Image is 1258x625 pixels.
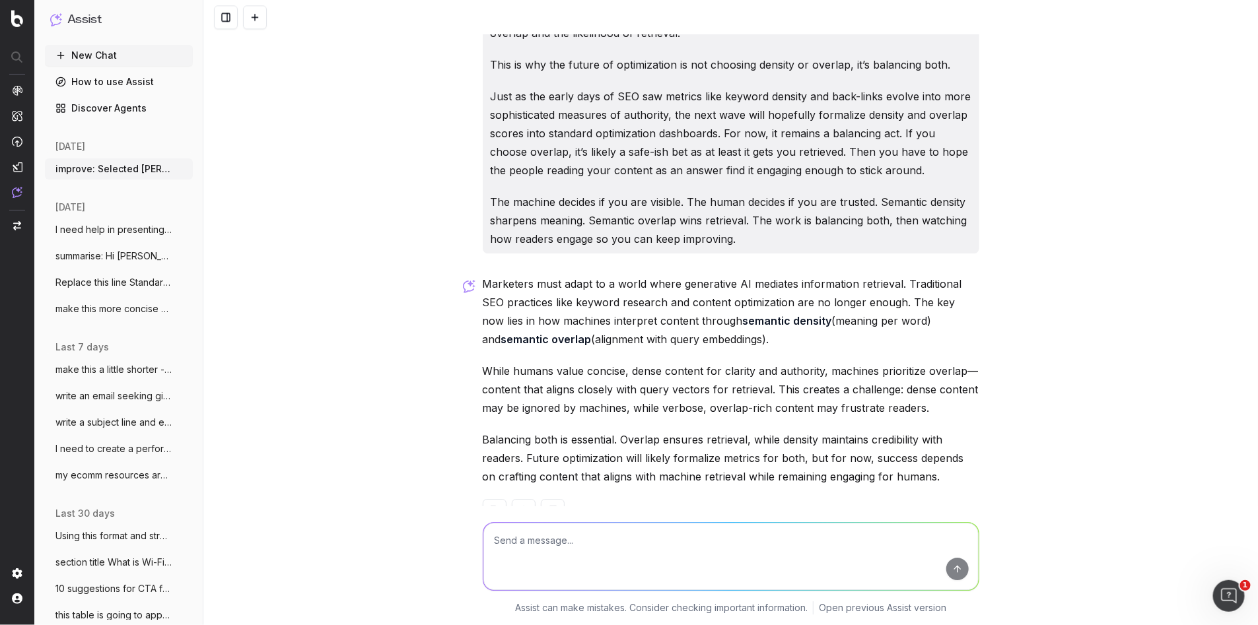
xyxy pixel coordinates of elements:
span: I need to create a performance review sc [55,442,172,455]
button: Replace this line Standard delivery is a [45,272,193,293]
span: last 30 days [55,507,115,520]
span: [DATE] [55,140,85,153]
p: The machine decides if you are visible. The human decides if you are trusted. Semantic density sh... [491,193,971,248]
button: I need to create a performance review sc [45,438,193,459]
span: write an email seeking giodance from HR: [55,389,172,403]
p: Assist can make mistakes. Consider checking important information. [515,601,808,614]
img: Setting [12,568,22,579]
img: Analytics [12,85,22,96]
img: Studio [12,162,22,172]
button: write a subject line and email to our se [45,412,193,433]
button: Assist [50,11,188,29]
img: My account [12,593,22,604]
span: 1 [1240,580,1251,591]
span: [DATE] [55,201,85,214]
span: section title What is Wi-Fi 7? Wi-Fi 7 ( [55,556,172,569]
img: Botify logo [11,10,23,27]
span: make this a little shorter - Before brin [55,363,172,376]
button: 10 suggestions for CTA for link to windo [45,578,193,599]
span: last 7 days [55,341,109,354]
img: Activation [12,136,22,147]
span: Replace this line Standard delivery is a [55,276,172,289]
button: write an email seeking giodance from HR: [45,385,193,407]
button: improve: Selected [PERSON_NAME] stores a [45,158,193,180]
a: How to use Assist [45,71,193,92]
img: Assist [12,187,22,198]
img: Switch project [13,221,21,230]
a: Discover Agents [45,98,193,119]
span: this table is going to appear on a [PERSON_NAME] [55,609,172,622]
strong: semantic overlap [501,333,592,346]
span: make this more concise and clear: Hi Mar [55,302,172,315]
span: write a subject line and email to our se [55,416,172,429]
p: While humans value concise, dense content for clarity and authority, machines prioritize overlap—... [483,362,979,417]
button: make this a little shorter - Before brin [45,359,193,380]
button: my ecomm resources are thin. for big eve [45,465,193,486]
p: Just as the early days of SEO saw metrics like keyword density and back-links evolve into more so... [491,87,971,180]
p: Balancing both is essential. Overlap ensures retrieval, while density maintains credibility with ... [483,430,979,486]
button: New Chat [45,45,193,66]
strong: semantic density [743,314,832,327]
p: Marketers must adapt to a world where generative AI mediates information retrieval. Traditional S... [483,275,979,348]
button: make this more concise and clear: Hi Mar [45,298,193,319]
p: This is why the future of optimization is not choosing density or overlap, it’s balancing both. [491,55,971,74]
img: Assist [50,13,62,26]
iframe: Intercom live chat [1213,580,1245,612]
img: Botify assist logo [463,280,475,293]
span: improve: Selected [PERSON_NAME] stores a [55,162,172,176]
button: I need help in presenting the issues I a [45,219,193,240]
a: Open previous Assist version [819,601,946,614]
img: Intelligence [12,110,22,121]
h1: Assist [67,11,102,29]
span: my ecomm resources are thin. for big eve [55,469,172,482]
span: Using this format and structure and tone [55,529,172,543]
span: I need help in presenting the issues I a [55,223,172,236]
span: 10 suggestions for CTA for link to windo [55,582,172,595]
button: summarise: Hi [PERSON_NAME], Interesting feedba [45,246,193,267]
span: summarise: Hi [PERSON_NAME], Interesting feedba [55,249,172,263]
button: Using this format and structure and tone [45,525,193,546]
button: section title What is Wi-Fi 7? Wi-Fi 7 ( [45,552,193,573]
